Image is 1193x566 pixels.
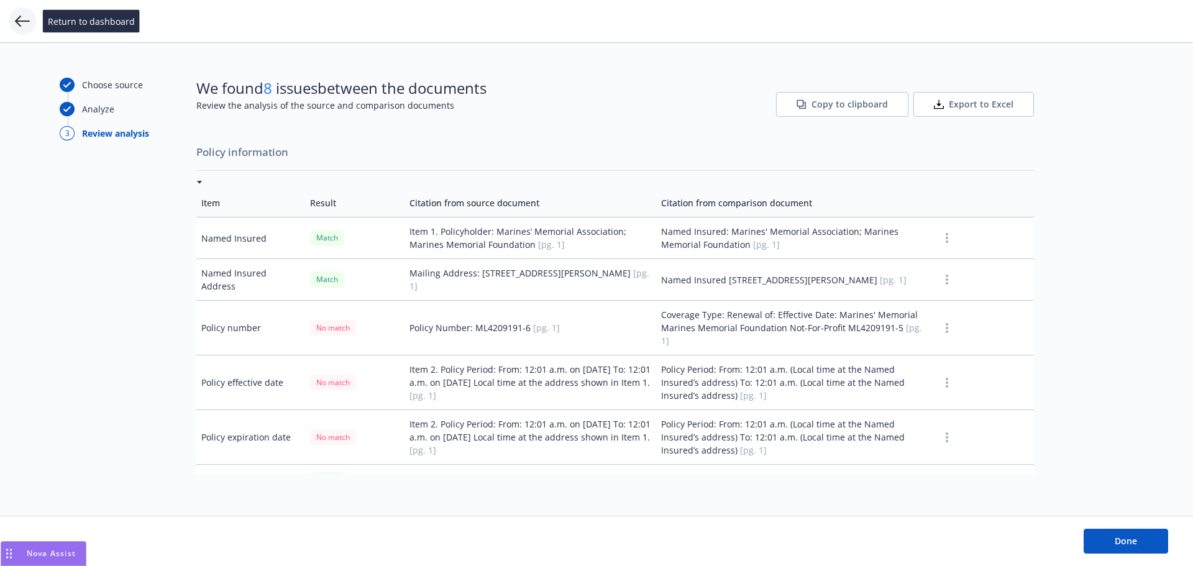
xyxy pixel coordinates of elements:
[1115,535,1137,547] span: Done
[409,444,436,456] span: [pg. 1]
[196,139,1034,165] span: Policy information
[913,92,1034,117] button: Export to Excel
[811,98,888,111] span: Copy to clipboard
[949,98,1013,111] span: Export to Excel
[405,410,656,465] td: Item 2. Policy Period: From: 12:01 a.m. on [DATE] To: 12:01 a.m. on [DATE] Local time at the addr...
[656,217,935,259] td: Named Insured: Marines' Memorial Association; Marines Memorial Foundation
[753,239,780,250] span: [pg. 1]
[310,472,344,488] div: Match
[656,410,935,465] td: Policy Period: From: 12:01 a.m. (Local time at the Named Insured’s address) To: 12:01 a.m. (Local...
[405,259,656,301] td: Mailing Address: [STREET_ADDRESS][PERSON_NAME]
[310,429,356,445] div: No match
[263,78,272,98] span: 8
[310,320,356,335] div: No match
[196,355,305,410] td: Policy effective date
[27,548,76,559] span: Nova Assist
[196,259,305,301] td: Named Insured Address
[405,465,656,496] td: Total $38,500
[405,189,656,217] td: Citation from source document
[196,78,487,99] span: We found issues between the documents
[196,301,305,355] td: Policy number
[776,92,908,117] button: Copy to clipboard
[310,272,344,287] div: Match
[196,465,305,496] td: Policy premium
[48,15,135,28] span: Return to dashboard
[196,99,487,112] span: Review the analysis of the source and comparison documents
[196,189,305,217] td: Item
[305,189,405,217] td: Result
[533,322,560,334] span: [pg. 1]
[656,259,935,301] td: Named Insured [STREET_ADDRESS][PERSON_NAME]
[196,217,305,259] td: Named Insured
[82,103,114,116] div: Analyze
[405,217,656,259] td: Item 1. Policyholder: Marines’ Memorial Association; Marines Memorial Foundation
[405,355,656,410] td: Item 2. Policy Period: From: 12:01 a.m. on [DATE] To: 12:01 a.m. on [DATE] Local time at the addr...
[880,274,907,286] span: [pg. 1]
[740,444,767,456] span: [pg. 1]
[405,301,656,355] td: Policy Number: ML4209191-6
[82,78,143,91] div: Choose source
[310,375,356,390] div: No match
[1,542,17,565] div: Drag to move
[310,230,344,245] div: Match
[656,189,935,217] td: Citation from comparison document
[740,390,767,401] span: [pg. 1]
[409,390,436,401] span: [pg. 1]
[1084,529,1168,554] button: Done
[409,267,649,292] span: [pg. 1]
[656,355,935,410] td: Policy Period: From: 12:01 a.m. (Local time at the Named Insured’s address) To: 12:01 a.m. (Local...
[656,301,935,355] td: Coverage Type: Renewal of: Effective Date: Marines' Memorial Marines Memorial Foundation Not-For-...
[60,126,75,140] div: 3
[82,127,149,140] div: Review analysis
[538,239,565,250] span: [pg. 1]
[661,322,922,347] span: [pg. 1]
[1,541,86,566] button: Nova Assist
[656,465,935,496] td: **Total $38,500
[196,410,305,465] td: Policy expiration date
